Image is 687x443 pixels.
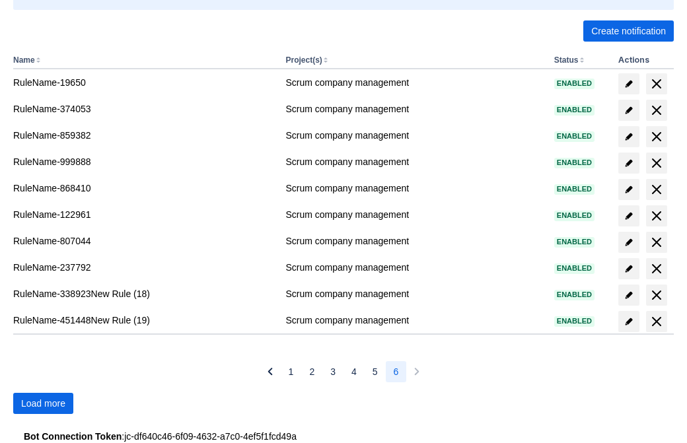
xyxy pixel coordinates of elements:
span: Enabled [554,159,595,166]
span: 4 [351,361,357,382]
button: Page 4 [343,361,365,382]
span: edit [624,131,634,142]
span: edit [624,290,634,300]
span: 3 [330,361,336,382]
div: RuleName-19650 [13,76,275,89]
button: Create notification [583,20,674,42]
span: delete [649,155,665,171]
div: RuleName-451448New Rule (19) [13,314,275,327]
div: Scrum company management [285,182,543,195]
span: edit [624,105,634,116]
span: delete [649,129,665,145]
div: RuleName-237792 [13,261,275,274]
span: delete [649,102,665,118]
button: Page 3 [322,361,343,382]
strong: Bot Connection Token [24,431,122,442]
span: Enabled [554,80,595,87]
div: RuleName-868410 [13,182,275,195]
span: delete [649,314,665,329]
span: edit [624,79,634,89]
div: Scrum company management [285,129,543,142]
div: Scrum company management [285,261,543,274]
button: Page 2 [301,361,322,382]
button: Next [406,361,427,382]
button: Load more [13,393,73,414]
span: Enabled [554,186,595,193]
button: Project(s) [285,55,322,65]
span: Enabled [554,291,595,298]
span: Create notification [591,20,666,42]
div: Scrum company management [285,234,543,248]
div: RuleName-374053 [13,102,275,116]
button: Page 6 [386,361,407,382]
span: 5 [373,361,378,382]
div: RuleName-807044 [13,234,275,248]
span: edit [624,263,634,274]
span: delete [649,261,665,277]
div: Scrum company management [285,208,543,221]
nav: Pagination [260,361,428,382]
th: Actions [613,52,674,69]
div: RuleName-122961 [13,208,275,221]
button: Page 1 [281,361,302,382]
span: edit [624,316,634,327]
span: 6 [394,361,399,382]
div: RuleName-859382 [13,129,275,142]
div: Scrum company management [285,155,543,168]
span: edit [624,184,634,195]
span: edit [624,237,634,248]
span: edit [624,211,634,221]
div: Scrum company management [285,102,543,116]
span: delete [649,76,665,92]
span: Enabled [554,133,595,140]
span: 1 [289,361,294,382]
button: Previous [260,361,281,382]
span: delete [649,182,665,197]
span: Enabled [554,238,595,246]
div: Scrum company management [285,287,543,300]
span: Enabled [554,318,595,325]
button: Page 5 [365,361,386,382]
span: Enabled [554,106,595,114]
span: Load more [21,393,65,414]
button: Name [13,55,35,65]
span: 2 [309,361,314,382]
div: RuleName-338923New Rule (18) [13,287,275,300]
div: Scrum company management [285,314,543,327]
div: RuleName-999888 [13,155,275,168]
span: delete [649,287,665,303]
span: delete [649,208,665,224]
span: edit [624,158,634,168]
div: Scrum company management [285,76,543,89]
span: Enabled [554,265,595,272]
div: : jc-df640c46-6f09-4632-a7c0-4ef5f1fcd49a [24,430,663,443]
span: delete [649,234,665,250]
button: Status [554,55,579,65]
span: Enabled [554,212,595,219]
